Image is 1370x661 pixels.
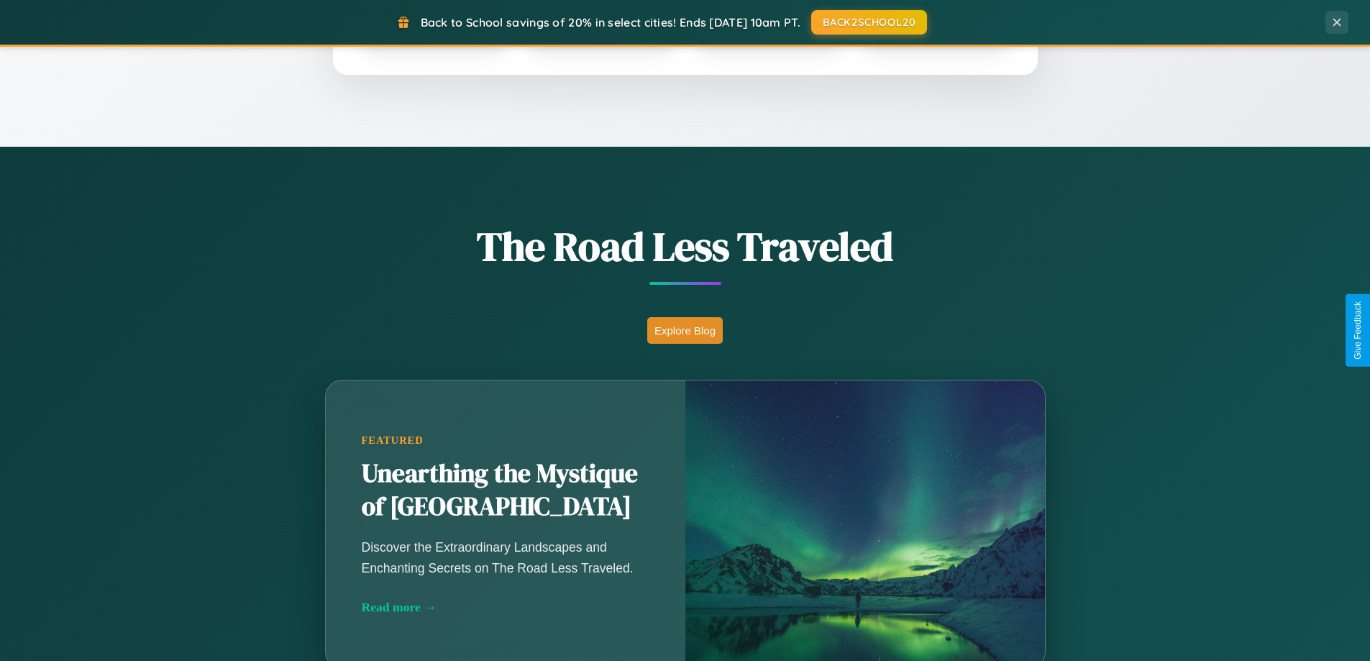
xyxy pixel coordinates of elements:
p: Discover the Extraordinary Landscapes and Enchanting Secrets on The Road Less Traveled. [362,537,649,578]
div: Give Feedback [1353,301,1363,360]
h2: Unearthing the Mystique of [GEOGRAPHIC_DATA] [362,457,649,524]
div: Read more → [362,600,649,615]
span: Back to School savings of 20% in select cities! Ends [DATE] 10am PT. [421,15,800,29]
h1: The Road Less Traveled [254,219,1117,274]
button: BACK2SCHOOL20 [811,10,927,35]
div: Featured [362,434,649,447]
button: Explore Blog [647,317,723,344]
